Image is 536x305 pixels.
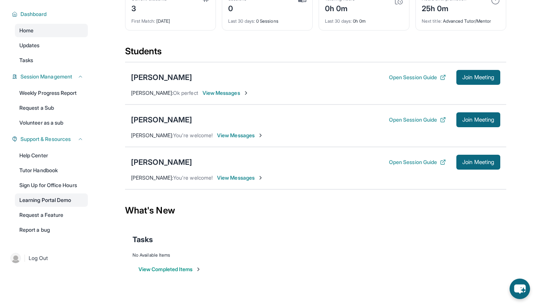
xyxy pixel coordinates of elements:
[138,266,201,273] button: View Completed Items
[17,73,83,80] button: Session Management
[325,14,403,24] div: 0h 0m
[422,2,466,14] div: 25h 0m
[456,155,500,170] button: Join Meeting
[217,174,264,182] span: View Messages
[15,24,88,37] a: Home
[17,135,83,143] button: Support & Resources
[131,2,167,14] div: 3
[131,115,192,125] div: [PERSON_NAME]
[15,54,88,67] a: Tasks
[462,75,494,80] span: Join Meeting
[131,132,173,138] span: [PERSON_NAME] :
[15,208,88,222] a: Request a Feature
[325,18,352,24] span: Last 30 days :
[389,158,446,166] button: Open Session Guide
[131,174,173,181] span: [PERSON_NAME] :
[15,86,88,100] a: Weekly Progress Report
[133,234,153,245] span: Tasks
[131,157,192,167] div: [PERSON_NAME]
[19,27,33,34] span: Home
[243,90,249,96] img: Chevron-Right
[202,89,249,97] span: View Messages
[17,10,83,18] button: Dashboard
[228,2,247,14] div: 0
[131,72,192,83] div: [PERSON_NAME]
[217,132,264,139] span: View Messages
[131,90,173,96] span: [PERSON_NAME] :
[29,254,48,262] span: Log Out
[173,132,213,138] span: You're welcome!
[462,160,494,164] span: Join Meeting
[7,250,88,266] a: |Log Out
[15,39,88,52] a: Updates
[20,135,71,143] span: Support & Resources
[15,101,88,115] a: Request a Sub
[15,223,88,237] a: Report a bug
[456,112,500,127] button: Join Meeting
[228,14,306,24] div: 0 Sessions
[173,174,213,181] span: You're welcome!
[24,254,26,263] span: |
[10,253,21,263] img: user-img
[422,14,500,24] div: Advanced Tutor/Mentor
[258,175,264,181] img: Chevron-Right
[15,164,88,177] a: Tutor Handbook
[19,42,40,49] span: Updates
[15,116,88,129] a: Volunteer as a sub
[389,116,446,123] button: Open Session Guide
[456,70,500,85] button: Join Meeting
[20,73,72,80] span: Session Management
[510,279,530,299] button: chat-button
[325,2,355,14] div: 0h 0m
[462,118,494,122] span: Join Meeting
[133,252,499,258] div: No Available Items
[173,90,198,96] span: Ok perfect
[20,10,47,18] span: Dashboard
[19,57,33,64] span: Tasks
[422,18,442,24] span: Next title :
[15,193,88,207] a: Learning Portal Demo
[258,132,264,138] img: Chevron-Right
[125,194,506,227] div: What's New
[228,18,255,24] span: Last 30 days :
[131,14,210,24] div: [DATE]
[131,18,155,24] span: First Match :
[15,149,88,162] a: Help Center
[15,179,88,192] a: Sign Up for Office Hours
[125,45,506,62] div: Students
[389,74,446,81] button: Open Session Guide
